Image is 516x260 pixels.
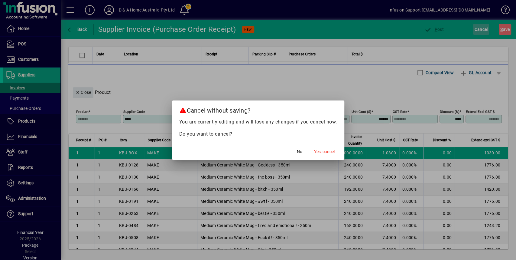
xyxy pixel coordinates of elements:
[179,130,337,138] p: Do you want to cancel?
[312,146,337,157] button: Yes, cancel
[314,149,335,155] span: Yes, cancel
[290,146,309,157] button: No
[179,118,337,126] p: You are currently editing and will lose any changes if you cancel now.
[172,100,344,118] h2: Cancel without saving?
[297,149,302,155] span: No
